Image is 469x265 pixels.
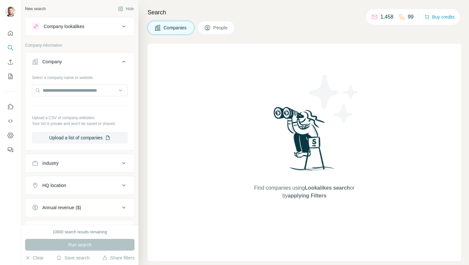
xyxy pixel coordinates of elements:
span: Companies [163,24,187,31]
span: Find companies using or by [252,184,356,200]
button: Annual revenue ($) [25,200,134,215]
button: Feedback [5,144,16,156]
span: Lookalikes search [305,185,350,191]
button: Save search [56,255,90,261]
span: applying Filters [288,193,326,198]
div: Company [42,58,62,65]
button: Quick start [5,27,16,39]
button: Company [25,54,134,72]
div: Industry [42,160,59,166]
p: Company information [25,42,135,48]
div: New search [25,6,46,12]
img: Avatar [5,7,16,17]
div: 10000 search results remaining [52,229,107,235]
button: Enrich CSV [5,56,16,68]
div: Select a company name or website [32,72,128,81]
button: Company lookalikes [25,19,134,34]
button: Use Surfe API [5,115,16,127]
button: Employees (size) [25,222,134,238]
div: Annual revenue ($) [42,204,81,211]
p: Your list is private and won't be saved or shared. [32,121,128,127]
div: Company lookalikes [44,23,84,30]
button: Use Surfe on LinkedIn [5,101,16,113]
button: Clear [25,255,44,261]
button: Dashboard [5,130,16,141]
button: Hide [113,4,138,14]
button: Share filters [102,255,135,261]
button: My lists [5,70,16,82]
button: HQ location [25,178,134,193]
p: 1,458 [380,13,393,21]
button: Buy credits [424,12,455,22]
img: Surfe Illustration - Stars [305,70,363,129]
p: 99 [408,13,414,21]
div: HQ location [42,182,66,189]
span: People [213,24,228,31]
p: Upload a CSV of company websites. [32,115,128,121]
img: Surfe Illustration - Woman searching with binoculars [271,105,338,178]
button: Industry [25,155,134,171]
h4: Search [148,8,461,17]
button: Search [5,42,16,54]
button: Upload a list of companies [32,132,128,144]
